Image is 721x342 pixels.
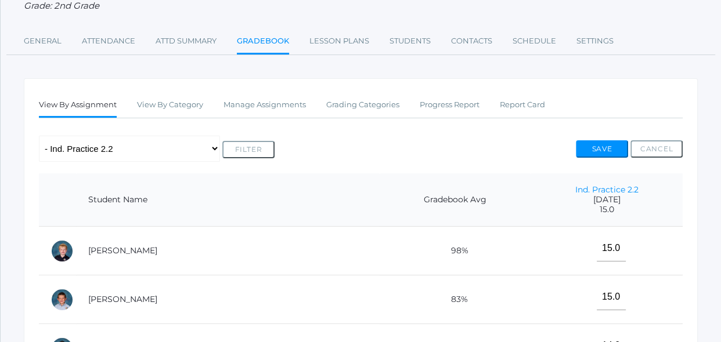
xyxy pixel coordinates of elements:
[51,288,74,311] div: Shepard Burgh
[380,275,531,324] td: 83%
[223,93,306,117] a: Manage Assignments
[82,30,135,53] a: Attendance
[380,227,531,275] td: 98%
[576,30,614,53] a: Settings
[156,30,217,53] a: Attd Summary
[237,30,289,54] a: Gradebook
[380,173,531,227] th: Gradebook Avg
[390,30,431,53] a: Students
[137,93,203,117] a: View By Category
[24,30,62,53] a: General
[309,30,369,53] a: Lesson Plans
[576,140,628,158] button: Save
[451,30,492,53] a: Contacts
[420,93,480,117] a: Progress Report
[88,294,157,304] a: [PERSON_NAME]
[513,30,556,53] a: Schedule
[542,205,671,214] span: 15.0
[630,140,683,158] button: Cancel
[575,184,639,195] a: Ind. Practice 2.2
[88,245,157,256] a: [PERSON_NAME]
[77,173,380,227] th: Student Name
[222,141,275,158] button: Filter
[542,195,671,205] span: [DATE]
[39,93,117,118] a: View By Assignment
[51,239,74,263] div: Jack Adams
[326,93,399,117] a: Grading Categories
[500,93,545,117] a: Report Card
